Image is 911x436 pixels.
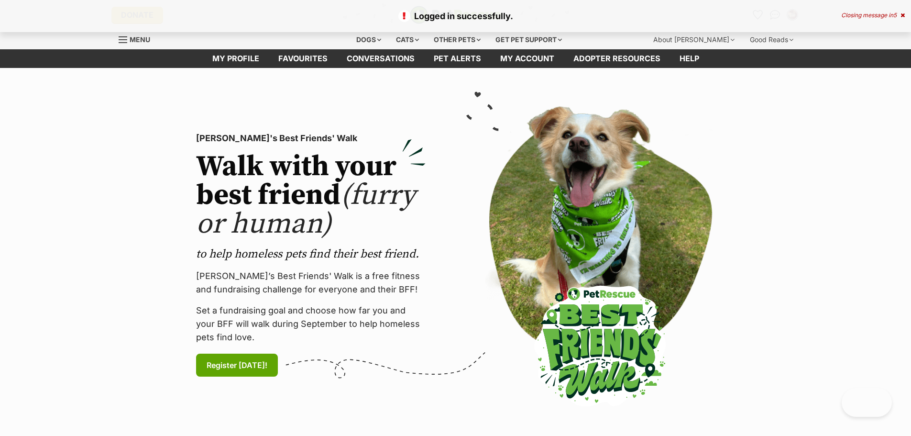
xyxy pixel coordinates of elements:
[842,388,892,417] iframe: Help Scout Beacon - Open
[350,30,388,49] div: Dogs
[203,49,269,68] a: My profile
[337,49,424,68] a: conversations
[196,153,426,239] h2: Walk with your best friend
[130,35,150,44] span: Menu
[427,30,487,49] div: Other pets
[424,49,491,68] a: Pet alerts
[670,49,709,68] a: Help
[207,359,267,371] span: Register [DATE]!
[389,30,426,49] div: Cats
[196,132,426,145] p: [PERSON_NAME]'s Best Friends' Walk
[119,30,157,47] a: Menu
[491,49,564,68] a: My account
[647,30,741,49] div: About [PERSON_NAME]
[196,354,278,377] a: Register [DATE]!
[489,30,569,49] div: Get pet support
[564,49,670,68] a: Adopter resources
[196,269,426,296] p: [PERSON_NAME]’s Best Friends' Walk is a free fitness and fundraising challenge for everyone and t...
[196,178,416,242] span: (furry or human)
[269,49,337,68] a: Favourites
[743,30,800,49] div: Good Reads
[196,304,426,344] p: Set a fundraising goal and choose how far you and your BFF will walk during September to help hom...
[196,246,426,262] p: to help homeless pets find their best friend.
